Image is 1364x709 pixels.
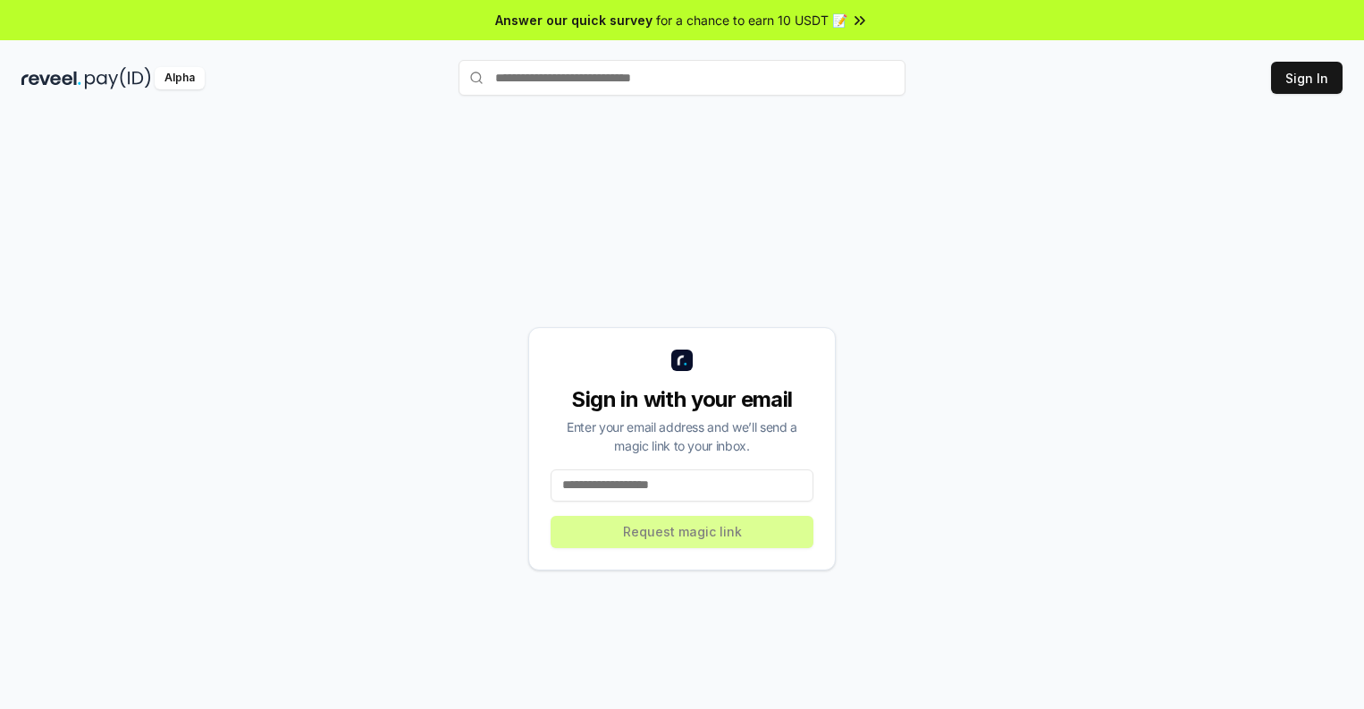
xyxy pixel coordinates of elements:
[21,67,81,89] img: reveel_dark
[1271,62,1343,94] button: Sign In
[551,385,813,414] div: Sign in with your email
[155,67,205,89] div: Alpha
[495,11,653,30] span: Answer our quick survey
[551,418,813,455] div: Enter your email address and we’ll send a magic link to your inbox.
[656,11,847,30] span: for a chance to earn 10 USDT 📝
[85,67,151,89] img: pay_id
[671,350,693,371] img: logo_small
